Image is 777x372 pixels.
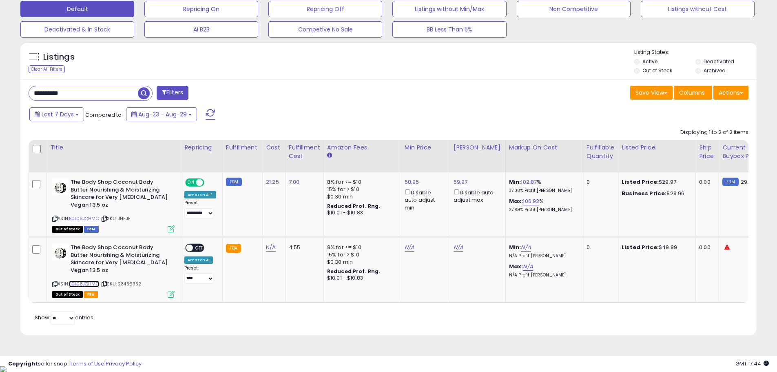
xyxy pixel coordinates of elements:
[622,244,689,251] div: $49.99
[266,243,276,252] a: N/A
[52,178,69,195] img: 41AgxZw3NUL._SL40_.jpg
[699,244,713,251] div: 0.00
[157,86,188,100] button: Filters
[186,179,196,186] span: ON
[735,360,769,368] span: 2025-09-6 17:44 GMT
[630,86,673,100] button: Save View
[454,178,468,186] a: 59.97
[509,178,577,194] div: %
[327,203,381,209] b: Reduced Prof. Rng.
[642,58,657,65] label: Active
[699,178,713,186] div: 0.00
[509,198,577,213] div: %
[454,143,502,152] div: [PERSON_NAME]
[29,107,84,121] button: Last 7 Days
[138,110,187,118] span: Aug-23 - Aug-29
[289,244,317,251] div: 4.55
[509,253,577,259] p: N/A Profit [PERSON_NAME]
[587,244,612,251] div: 0
[71,244,170,276] b: The Body Shop Coconut Body Butter Nourishing & Moisturizing Skincare for Very [MEDICAL_DATA] Vega...
[509,207,577,213] p: 37.89% Profit [PERSON_NAME]
[42,110,74,118] span: Last 7 Days
[184,143,219,152] div: Repricing
[289,143,320,160] div: Fulfillment Cost
[722,143,764,160] div: Current Buybox Price
[84,226,99,233] span: FBM
[327,258,395,266] div: $0.30 min
[392,21,506,38] button: BB Less Than 5%
[405,143,447,152] div: Min Price
[523,263,533,271] a: N/A
[521,243,531,252] a: N/A
[674,86,712,100] button: Columns
[52,244,175,297] div: ASIN:
[70,360,104,368] a: Terms of Use
[327,251,395,258] div: 15% for > $10
[106,360,142,368] a: Privacy Policy
[741,178,755,186] span: 29.97
[20,21,134,38] button: Deactivated & In Stock
[144,21,258,38] button: AI B2B
[699,143,715,160] div: Ship Price
[52,178,175,232] div: ASIN:
[52,226,83,233] span: All listings that are currently out of stock and unavailable for purchase on Amazon
[69,215,99,222] a: B0108JQHMC
[327,193,395,200] div: $0.30 min
[226,178,242,186] small: FBM
[193,245,206,252] span: OFF
[184,265,216,284] div: Preset:
[622,189,666,197] b: Business Price:
[52,244,69,260] img: 41AgxZw3NUL._SL40_.jpg
[392,1,506,17] button: Listings without Min/Max
[52,291,83,298] span: All listings that are currently out of stock and unavailable for purchase on Amazon
[226,143,259,152] div: Fulfillment
[327,244,395,251] div: 8% for <= $10
[268,1,382,17] button: Repricing Off
[509,272,577,278] p: N/A Profit [PERSON_NAME]
[722,178,738,186] small: FBM
[509,263,523,270] b: Max:
[634,49,757,56] p: Listing States:
[327,268,381,275] b: Reduced Prof. Rng.
[226,244,241,253] small: FBA
[509,143,580,152] div: Markup on Cost
[71,178,170,211] b: The Body Shop Coconut Body Butter Nourishing & Moisturizing Skincare for Very [MEDICAL_DATA] Vega...
[587,143,615,160] div: Fulfillable Quantity
[203,179,216,186] span: OFF
[327,275,395,282] div: $10.01 - $10.83
[679,89,705,97] span: Columns
[266,143,282,152] div: Cost
[523,197,539,205] a: 106.92
[622,243,659,251] b: Listed Price:
[35,314,93,321] span: Show: entries
[641,1,755,17] button: Listings without Cost
[521,178,537,186] a: 102.87
[642,67,672,74] label: Out of Stock
[85,111,123,119] span: Compared to:
[680,129,748,136] div: Displaying 1 to 2 of 2 items
[43,51,75,63] h5: Listings
[327,152,332,159] small: Amazon Fees.
[509,188,577,194] p: 37.08% Profit [PERSON_NAME]
[289,178,300,186] a: 7.00
[622,190,689,197] div: $29.96
[587,178,612,186] div: 0
[509,243,521,251] b: Min:
[327,209,395,216] div: $10.01 - $10.83
[454,188,499,204] div: Disable auto adjust max
[327,186,395,193] div: 15% for > $10
[622,178,659,186] b: Listed Price:
[454,243,463,252] a: N/A
[505,140,583,172] th: The percentage added to the cost of goods (COGS) that forms the calculator for Min & Max prices.
[268,21,382,38] button: Competive No Sale
[184,256,213,264] div: Amazon AI
[20,1,134,17] button: Default
[517,1,631,17] button: Non Competitive
[327,143,398,152] div: Amazon Fees
[509,178,521,186] b: Min:
[405,188,444,212] div: Disable auto adjust min
[8,360,142,368] div: seller snap | |
[622,143,692,152] div: Listed Price
[50,143,177,152] div: Title
[405,243,414,252] a: N/A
